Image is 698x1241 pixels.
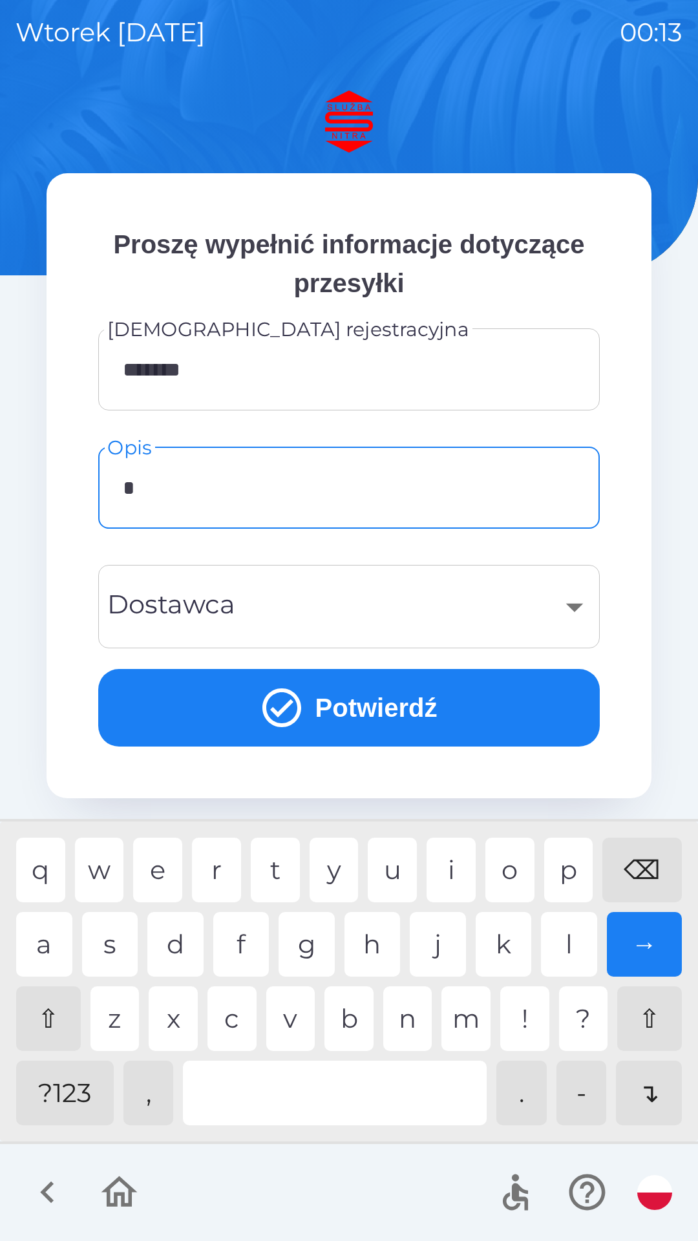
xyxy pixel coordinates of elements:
[47,90,651,153] img: Logo
[637,1175,672,1210] img: pl flag
[98,669,600,747] button: Potwierdź
[16,13,206,52] p: wtorek [DATE]
[107,434,152,461] label: Opis
[620,13,682,52] p: 00:13
[98,225,600,302] p: Proszę wypełnić informacje dotyczące przesyłki
[107,315,469,343] label: [DEMOGRAPHIC_DATA] rejestracyjna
